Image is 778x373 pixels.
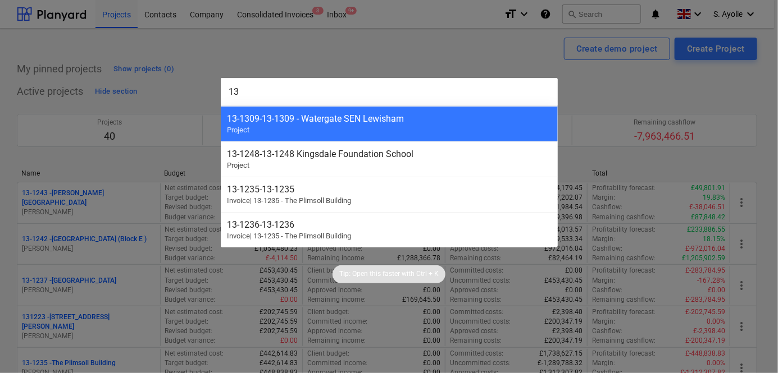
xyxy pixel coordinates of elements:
p: Open this faster with [352,269,415,279]
div: 13-1236-13-1236Invoice| 13-1235 - The Plimsoll Building [221,212,558,247]
span: Invoice | 13-1235 - The Plimsoll Building [228,196,352,205]
p: Tip: [339,269,351,279]
span: Project [228,126,250,134]
div: 13-1235 - 13-1235 [228,184,551,195]
div: 13-1236 - 13-1236 [228,219,551,230]
span: Invoice | 13-1235 - The Plimsoll Building [228,232,352,240]
div: Tip:Open this faster withCtrl + K [333,265,445,283]
input: Search for projects, line-items, subcontracts, valuations, subcontractors... [221,78,558,106]
div: 13-1309 - 13-1309 - Watergate SEN Lewisham [228,113,551,124]
span: Project [228,161,250,169]
div: 13-1309-13-1309 - Watergate SEN LewishamProject [221,106,558,141]
iframe: Chat Widget [722,319,778,373]
div: 13-1248-13-1248 Kingsdale Foundation SchoolProject [221,141,558,177]
div: 13-1248 - 13-1248 Kingsdale Foundation School [228,149,551,159]
div: 13-1235-13-1235Invoice| 13-1235 - The Plimsoll Building [221,177,558,212]
p: Ctrl + K [416,269,439,279]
